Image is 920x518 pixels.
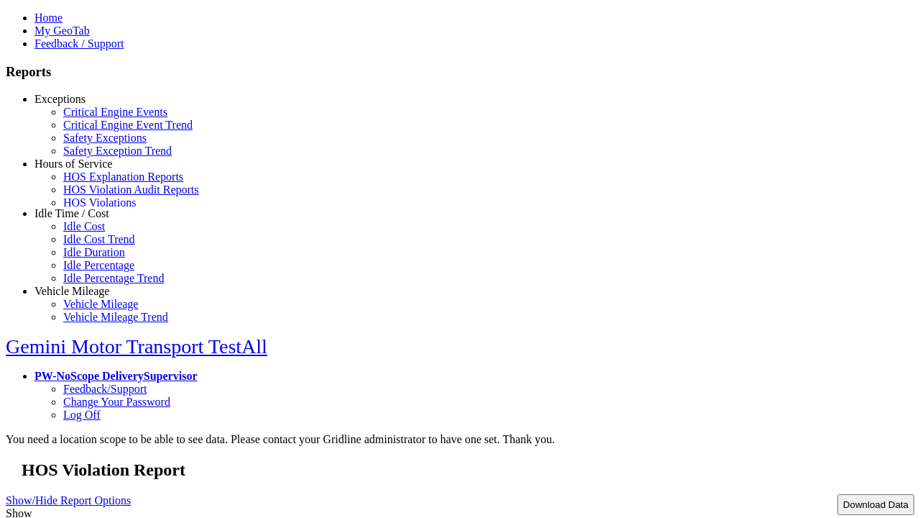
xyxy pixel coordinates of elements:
a: Hours of Service [34,158,112,170]
button: Download Data [837,494,914,515]
div: You need a location scope to be able to see data. Please contact your Gridline administrator to h... [6,433,914,446]
a: Vehicle Mileage Trend [63,311,168,323]
a: Vehicle Mileage [63,298,138,310]
a: Idle Time / Cost [34,207,109,219]
a: Idle Percentage [63,259,134,271]
h3: Reports [6,64,914,80]
a: Idle Cost [63,220,105,232]
a: Idle Duration [63,246,125,258]
a: Vehicle Mileage [34,285,109,297]
h2: HOS Violation Report [22,460,914,480]
a: HOS Violation Audit Reports [63,183,199,196]
a: Critical Engine Events [63,106,167,118]
a: Idle Cost Trend [63,233,135,245]
a: Log Off [63,409,101,421]
a: Home [34,12,63,24]
a: Exceptions [34,93,86,105]
a: Feedback / Support [34,37,124,50]
a: Critical Engine Event Trend [63,119,193,131]
a: Gemini Motor Transport TestAll [6,335,267,358]
a: Idle Percentage Trend [63,272,164,284]
a: PW-NoScope DeliverySupervisor [34,370,197,382]
a: Safety Exceptions [63,132,147,144]
a: My GeoTab [34,24,90,37]
a: HOS Explanation Reports [63,171,183,183]
a: Show/Hide Report Options [6,491,131,510]
a: Feedback/Support [63,383,147,395]
a: Safety Exception Trend [63,145,172,157]
a: HOS Violations [63,196,136,209]
a: Change Your Password [63,396,170,408]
